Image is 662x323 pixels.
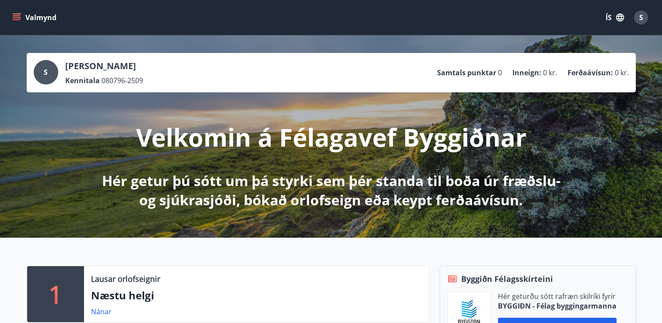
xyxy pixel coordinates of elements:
span: S [639,13,643,22]
p: BYGGIÐN - Félag byggingarmanna [498,301,616,311]
a: Nánar [91,307,112,316]
p: Inneign : [512,68,541,77]
p: [PERSON_NAME] [65,60,143,72]
p: Samtals punktar [437,68,496,77]
button: menu [11,10,60,25]
p: Hér geturðu sótt rafræn skilríki fyrir [498,291,616,301]
p: Lausar orlofseignir [91,273,160,284]
p: Ferðaávísun : [567,68,613,77]
span: 080796-2509 [102,76,143,85]
span: 0 kr. [543,68,557,77]
p: Velkomin á Félagavef Byggiðnar [136,120,526,154]
p: Kennitala [65,76,100,85]
button: ÍS [601,10,629,25]
span: 0 kr. [615,68,629,77]
p: Næstu helgi [91,288,422,303]
span: S [44,67,48,77]
p: 1 [49,277,63,311]
span: Byggiðn Félagsskírteini [461,273,553,284]
span: 0 [498,68,502,77]
button: S [630,7,651,28]
p: Hér getur þú sótt um þá styrki sem þér standa til boða úr fræðslu- og sjúkrasjóði, bókað orlofsei... [100,171,562,210]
